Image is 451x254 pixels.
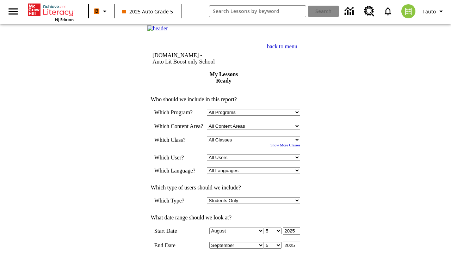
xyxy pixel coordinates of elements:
[55,17,74,22] span: NJ Edition
[379,2,397,20] a: Notifications
[401,4,415,18] img: avatar image
[154,109,204,116] td: Which Program?
[154,154,204,161] td: Which User?
[147,25,168,32] img: header
[153,59,215,65] nobr: Auto Lit Boost only School
[210,71,238,84] a: My Lessons Ready
[122,8,173,15] span: 2025 Auto Grade 5
[154,242,204,249] td: End Date
[422,8,436,15] span: Tauto
[147,185,301,191] td: Which type of users should we include?
[154,123,203,129] nobr: Which Content Area?
[420,5,448,18] button: Profile/Settings
[91,5,112,18] button: Boost Class color is orange. Change class color
[153,52,242,65] td: [DOMAIN_NAME] -
[147,214,301,221] td: What date range should we look at?
[28,2,74,22] div: Home
[267,43,297,49] a: back to menu
[360,2,379,21] a: Resource Center, Will open in new tab
[271,143,301,147] a: Show More Classes
[154,227,204,235] td: Start Date
[209,6,306,17] input: search field
[340,2,360,21] a: Data Center
[154,197,204,204] td: Which Type?
[154,137,204,143] td: Which Class?
[154,167,204,174] td: Which Language?
[95,7,98,16] span: B
[397,2,420,20] button: Select a new avatar
[147,96,301,103] td: Who should we include in this report?
[3,1,24,22] button: Open side menu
